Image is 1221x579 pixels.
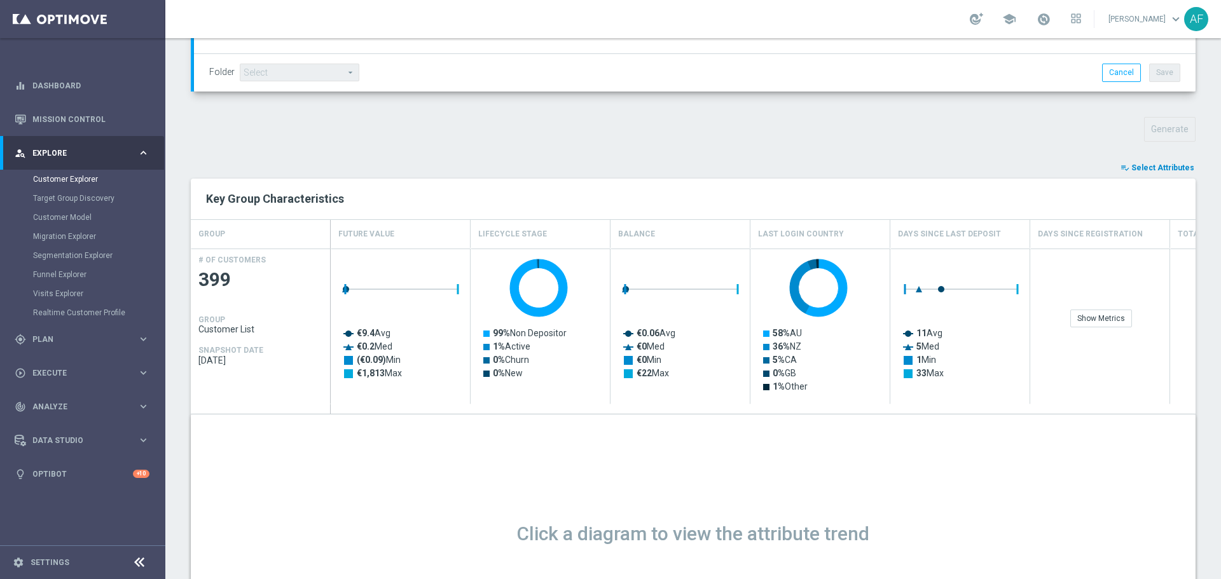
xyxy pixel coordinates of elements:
[493,355,529,365] text: Churn
[33,189,164,208] div: Target Group Discovery
[14,148,150,158] button: person_search Explore keyboard_arrow_right
[773,368,796,378] text: GB
[1119,161,1196,175] button: playlist_add_check Select Attributes
[15,367,137,379] div: Execute
[15,367,26,379] i: play_circle_outline
[1038,223,1143,245] h4: Days Since Registration
[14,368,150,378] button: play_circle_outline Execute keyboard_arrow_right
[32,457,133,491] a: Optibot
[33,265,164,284] div: Funnel Explorer
[357,355,386,365] tspan: (€0.09)
[15,401,26,412] i: track_changes
[198,223,225,245] h4: GROUP
[773,328,790,338] tspan: 58%
[33,303,164,322] div: Realtime Customer Profile
[357,328,375,338] tspan: €9.4
[33,227,164,246] div: Migration Explorer
[493,341,505,351] tspan: 1%
[14,114,150,125] div: Mission Control
[916,328,942,338] text: Avg
[898,223,1001,245] h4: Days Since Last Deposit
[206,191,1180,207] h2: Key Group Characteristics
[637,355,647,365] tspan: €0
[198,268,323,292] span: 399
[33,250,132,261] a: Segmentation Explorer
[137,400,149,412] i: keyboard_arrow_right
[916,328,927,338] tspan: 11
[637,341,665,351] text: Med
[198,315,225,324] h4: GROUP
[493,341,530,351] text: Active
[137,333,149,345] i: keyboard_arrow_right
[133,470,149,478] div: +10
[137,434,149,446] i: keyboard_arrow_right
[338,223,394,245] h4: Future Value
[198,255,266,264] h4: # OF CUSTOMERS
[32,102,149,136] a: Mission Control
[773,341,790,351] tspan: 36%
[1070,310,1132,327] div: Show Metrics
[33,193,132,203] a: Target Group Discovery
[637,368,669,378] text: Max
[137,147,149,159] i: keyboard_arrow_right
[31,559,69,566] a: Settings
[32,149,137,157] span: Explore
[916,341,939,351] text: Med
[773,368,785,378] tspan: 0%
[637,328,675,338] text: Avg
[1184,7,1208,31] div: AF
[33,170,164,189] div: Customer Explorer
[198,346,263,355] h4: SNAPSHOT DATE
[1002,12,1016,26] span: school
[14,435,150,446] button: Data Studio keyboard_arrow_right
[14,402,150,412] button: track_changes Analyze keyboard_arrow_right
[618,223,655,245] h4: Balance
[773,341,801,351] text: NZ
[33,308,132,318] a: Realtime Customer Profile
[493,368,505,378] tspan: 0%
[15,468,26,480] i: lightbulb
[15,457,149,491] div: Optibot
[15,80,26,92] i: equalizer
[1121,163,1129,172] i: playlist_add_check
[773,355,785,365] tspan: 5%
[637,328,659,338] tspan: €0.06
[357,355,401,365] text: Min
[1149,64,1180,81] button: Save
[916,355,936,365] text: Min
[1107,10,1184,29] a: [PERSON_NAME]keyboard_arrow_down
[1131,163,1194,172] span: Select Attributes
[33,212,132,222] a: Customer Model
[32,437,137,444] span: Data Studio
[773,355,797,365] text: CA
[191,522,1196,545] h1: Click a diagram to view the attribute trend
[493,328,510,338] tspan: 99%
[478,223,547,245] h4: Lifecycle Stage
[33,231,132,242] a: Migration Explorer
[15,69,149,102] div: Dashboard
[493,368,523,378] text: New
[15,102,149,136] div: Mission Control
[15,334,26,345] i: gps_fixed
[14,469,150,479] button: lightbulb Optibot +10
[14,334,150,344] button: gps_fixed Plan keyboard_arrow_right
[32,403,137,411] span: Analyze
[357,328,390,338] text: Avg
[1169,12,1183,26] span: keyboard_arrow_down
[916,355,921,365] tspan: 1
[33,284,164,303] div: Visits Explorer
[1102,64,1141,81] button: Cancel
[198,324,323,334] span: Customer List
[33,174,132,184] a: Customer Explorer
[13,557,24,568] i: settings
[758,223,844,245] h4: Last Login Country
[15,435,137,446] div: Data Studio
[15,401,137,412] div: Analyze
[15,147,137,159] div: Explore
[15,334,137,345] div: Plan
[637,355,661,365] text: Min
